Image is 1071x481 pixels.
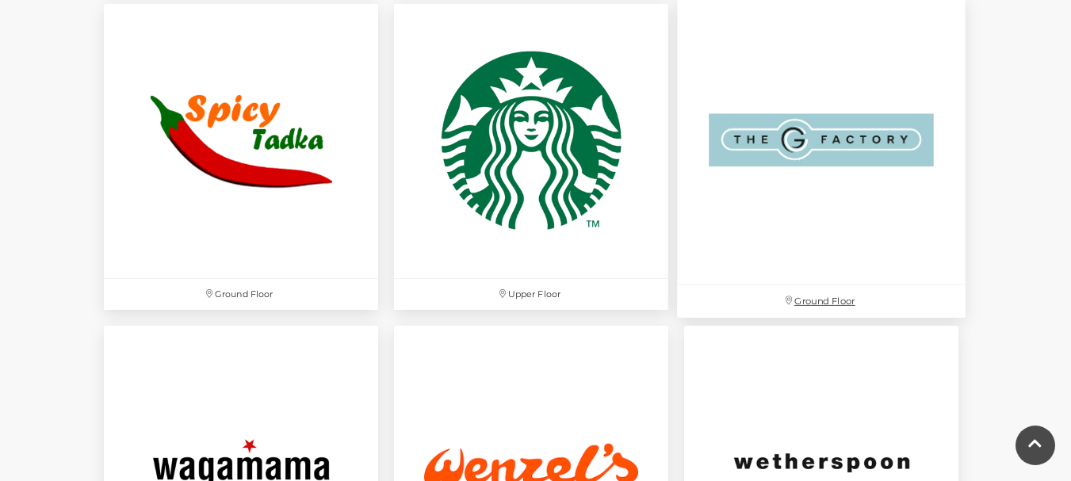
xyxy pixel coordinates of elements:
p: Ground Floor [677,285,966,318]
img: Starbucks at Festival Place, Basingstoke [394,4,668,278]
p: Upper Floor [394,279,668,310]
p: Ground Floor [104,279,378,310]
